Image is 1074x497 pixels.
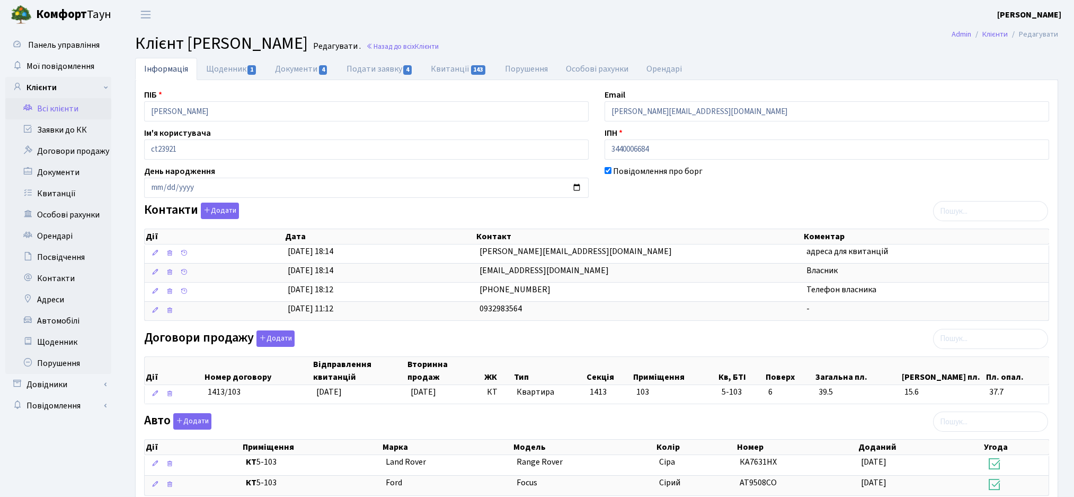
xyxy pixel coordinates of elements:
th: Контакт [475,229,802,244]
label: День народження [144,165,215,178]
b: КТ [246,456,256,468]
span: 4 [403,65,412,75]
a: Щоденник [5,332,111,353]
label: Контакти [144,203,239,219]
a: Інформація [135,58,197,80]
span: КТ [487,386,508,398]
button: Переключити навігацію [132,6,159,23]
a: Контакти [5,268,111,289]
th: [PERSON_NAME] пл. [901,357,985,385]
span: 15.6 [904,386,980,398]
a: Додати [198,201,239,220]
th: Поверх [765,357,815,385]
a: Особові рахунки [5,204,111,225]
span: 1413 [590,386,607,398]
th: Колір [655,440,736,455]
th: Модель [512,440,655,455]
span: Клієнти [415,41,439,51]
span: [DATE] [861,456,886,468]
th: Коментар [803,229,1049,244]
span: Панель управління [28,39,100,51]
a: [PERSON_NAME] [997,8,1061,21]
span: - [806,303,810,315]
th: Приміщення [242,440,381,455]
span: [PERSON_NAME][EMAIL_ADDRESS][DOMAIN_NAME] [480,246,672,257]
a: Додати [171,412,211,430]
a: Документи [266,58,337,80]
span: 4 [319,65,327,75]
span: [DATE] [411,386,436,398]
label: Email [605,89,625,101]
span: [DATE] 18:14 [288,265,333,276]
label: Повідомлення про борг [613,165,703,178]
span: Квартира [517,386,581,398]
a: Орендарі [5,225,111,247]
th: Кв, БТІ [717,357,764,385]
a: Квитанції [422,58,495,80]
span: Телефон власника [806,284,876,295]
label: Авто [144,413,211,430]
span: [DATE] 18:14 [288,246,333,257]
span: Сірий [659,477,680,489]
b: КТ [246,477,256,489]
a: Клієнти [5,77,111,98]
label: Договори продажу [144,330,295,347]
a: Мої повідомлення [5,56,111,77]
span: адреса для квитанцій [806,246,888,257]
th: Номер договору [203,357,312,385]
span: 143 [471,65,486,75]
small: Редагувати . [311,41,361,51]
a: Панель управління [5,34,111,56]
a: Заявки до КК [5,119,111,141]
span: Range Rover [517,456,563,468]
th: Пл. опал. [985,357,1049,385]
th: Дії [145,440,242,455]
span: [DATE] [316,386,342,398]
a: Повідомлення [5,395,111,416]
a: Посвідчення [5,247,111,268]
a: Порушення [496,58,557,80]
th: ЖК [483,357,513,385]
input: Пошук... [933,329,1048,349]
a: Admin [952,29,971,40]
a: Додати [254,328,295,347]
a: Порушення [5,353,111,374]
label: ІПН [605,127,623,139]
th: Приміщення [632,357,717,385]
a: Автомобілі [5,310,111,332]
th: Секція [585,357,632,385]
nav: breadcrumb [936,23,1074,46]
span: Таун [36,6,111,24]
button: Контакти [201,203,239,219]
a: Адреси [5,289,111,310]
li: Редагувати [1008,29,1058,40]
span: Клієнт [PERSON_NAME] [135,31,308,56]
span: 5-103 [246,477,377,489]
a: Щоденник [197,58,266,80]
th: Загальна пл. [814,357,900,385]
a: Довідники [5,374,111,395]
button: Авто [173,413,211,430]
span: [DATE] 11:12 [288,303,333,315]
span: 0932983564 [480,303,522,315]
span: [DATE] 18:12 [288,284,333,295]
th: Дата [284,229,476,244]
b: [PERSON_NAME] [997,9,1061,21]
a: Орендарі [637,58,691,80]
span: [DATE] [861,477,886,489]
th: Доданий [857,440,983,455]
th: Марка [381,440,512,455]
input: Пошук... [933,412,1048,432]
a: Подати заявку [338,58,422,80]
a: Договори продажу [5,141,111,162]
th: Вторинна продаж [406,357,483,385]
span: 103 [636,386,649,398]
span: AT9508CO [740,477,777,489]
span: 1 [247,65,256,75]
span: Land Rover [386,456,426,468]
th: Номер [736,440,857,455]
th: Дії [145,357,203,385]
b: Комфорт [36,6,87,23]
th: Дії [145,229,284,244]
a: Особові рахунки [557,58,637,80]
